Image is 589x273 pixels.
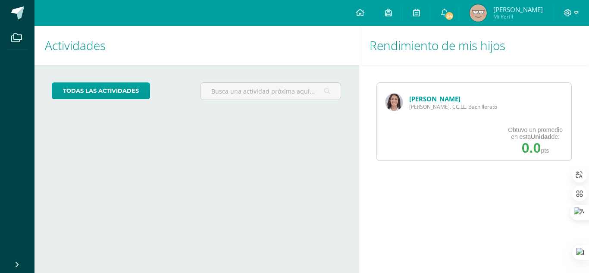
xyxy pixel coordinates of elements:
[508,126,563,140] div: Obtuvo un promedio en esta de:
[493,5,543,14] span: [PERSON_NAME]
[541,147,549,154] span: pts
[52,82,150,99] a: todas las Actividades
[201,83,341,100] input: Busca una actividad próxima aquí...
[470,4,487,22] img: 4fe3bb0d26eb32299d1d7e289a662db3.png
[493,13,543,20] span: Mi Perfil
[522,140,541,156] span: 0.0
[45,26,348,65] h1: Actividades
[409,103,497,110] span: [PERSON_NAME]. CC.LL. Bachillerato
[531,133,551,140] strong: Unidad
[409,94,461,103] a: [PERSON_NAME]
[445,11,454,21] span: 54
[385,94,403,111] img: abc2fadec29a8e8928908dce772954e1.png
[370,26,579,65] h1: Rendimiento de mis hijos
